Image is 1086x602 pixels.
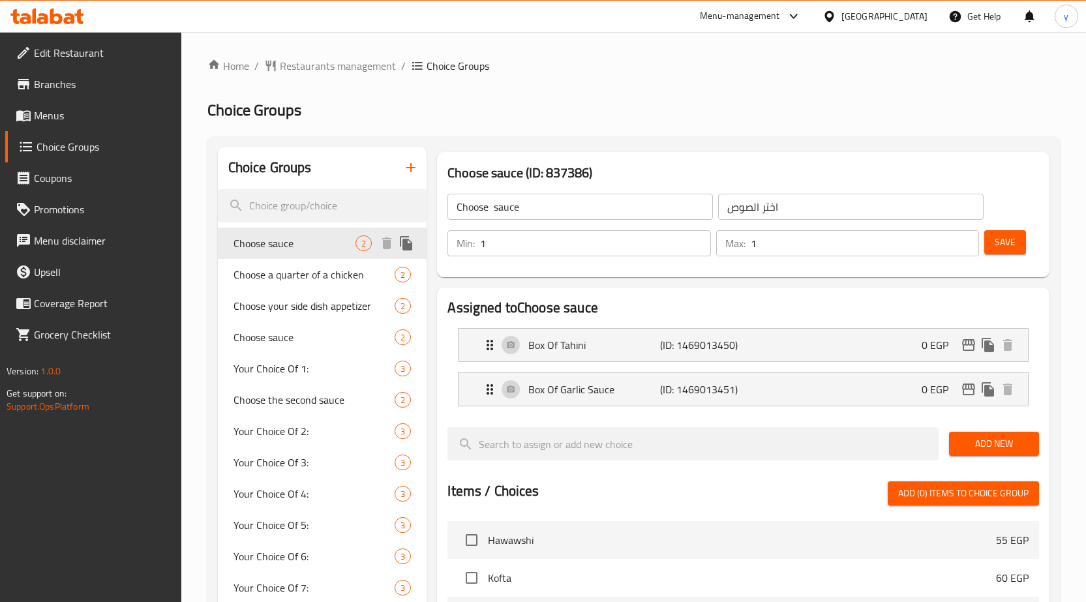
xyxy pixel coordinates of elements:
div: Expand [459,329,1028,361]
div: Your Choice Of 5:3 [218,509,427,541]
span: Your Choice Of 4: [234,486,395,502]
span: 2 [395,300,410,312]
span: 3 [395,363,410,375]
li: Expand [447,367,1039,412]
span: Your Choice Of 7: [234,580,395,595]
span: Branches [34,76,171,92]
div: Choose sauce2 [218,322,427,353]
span: Coverage Report [34,295,171,311]
a: Home [207,58,249,74]
li: / [254,58,259,74]
li: Expand [447,323,1039,367]
span: Your Choice Of 3: [234,455,395,470]
li: / [401,58,406,74]
div: Choices [395,361,411,376]
span: Grocery Checklist [34,327,171,342]
p: Max: [725,235,746,251]
p: (ID: 1469013451) [660,382,748,397]
div: Menu-management [700,8,780,24]
p: 55 EGP [996,532,1029,548]
div: Your Choice Of 6:3 [218,541,427,572]
button: Save [984,230,1026,254]
button: Add (0) items to choice group [888,481,1039,505]
h2: Choice Groups [228,158,312,177]
div: Choose a quarter of a chicken2 [218,259,427,290]
span: Your Choice Of 5: [234,517,395,533]
span: Choose your side dish appetizer [234,298,395,314]
a: Grocery Checklist [5,319,181,350]
a: Support.OpsPlatform [7,398,89,415]
div: Expand [459,373,1028,406]
span: Choice Groups [207,95,301,125]
a: Coverage Report [5,288,181,319]
span: Select choice [458,526,485,554]
div: Choices [395,267,411,282]
span: Menu disclaimer [34,233,171,248]
span: Upsell [34,264,171,280]
a: Choice Groups [5,131,181,162]
span: Restaurants management [280,58,396,74]
a: Promotions [5,194,181,225]
span: Menus [34,108,171,123]
span: Kofta [488,570,996,586]
span: Coupons [34,170,171,186]
span: Choice Groups [37,139,171,155]
p: Box Of Garlic Sauce [528,382,660,397]
span: Choose sauce [234,235,356,251]
span: Add (0) items to choice group [898,485,1029,502]
span: 1.0.0 [40,363,61,380]
div: Choices [395,580,411,595]
span: Add New [959,436,1029,452]
input: search [218,189,427,222]
p: Min: [457,235,475,251]
div: Your Choice Of 1:3 [218,353,427,384]
div: Choose the second sauce2 [218,384,427,415]
span: 2 [395,269,410,281]
div: Choices [395,517,411,533]
h3: Choose sauce (ID: 837386) [447,162,1039,183]
span: 2 [356,237,371,250]
div: Choose sauce2deleteduplicate [218,228,427,259]
span: Your Choice Of 2: [234,423,395,439]
button: duplicate [397,233,416,253]
div: Choices [395,298,411,314]
a: Branches [5,68,181,100]
span: Your Choice Of 1: [234,361,395,376]
a: Menus [5,100,181,131]
span: Select choice [458,564,485,592]
button: duplicate [978,335,998,355]
div: Choices [395,423,411,439]
span: 3 [395,582,410,594]
h2: Assigned to Choose sauce [447,298,1039,318]
p: 0 EGP [922,382,959,397]
span: Hawawshi [488,532,996,548]
button: duplicate [978,380,998,399]
div: [GEOGRAPHIC_DATA] [841,9,928,23]
span: 3 [395,519,410,532]
button: Add New [949,432,1039,456]
div: Choices [355,235,372,251]
span: Your Choice Of 6: [234,549,395,564]
span: Save [995,234,1016,250]
span: 3 [395,488,410,500]
button: delete [377,233,397,253]
a: Restaurants management [264,58,396,74]
div: Choices [395,486,411,502]
div: Your Choice Of 3:3 [218,447,427,478]
div: Your Choice Of 4:3 [218,478,427,509]
p: 0 EGP [922,337,959,353]
span: Choose the second sauce [234,392,395,408]
p: 60 EGP [996,570,1029,586]
input: search [447,427,939,460]
span: 3 [395,425,410,438]
span: 3 [395,550,410,563]
span: 2 [395,331,410,344]
a: Edit Restaurant [5,37,181,68]
button: edit [959,380,978,399]
button: edit [959,335,978,355]
button: delete [998,335,1018,355]
h2: Items / Choices [447,481,539,501]
span: Promotions [34,202,171,217]
span: 2 [395,394,410,406]
span: Version: [7,363,38,380]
